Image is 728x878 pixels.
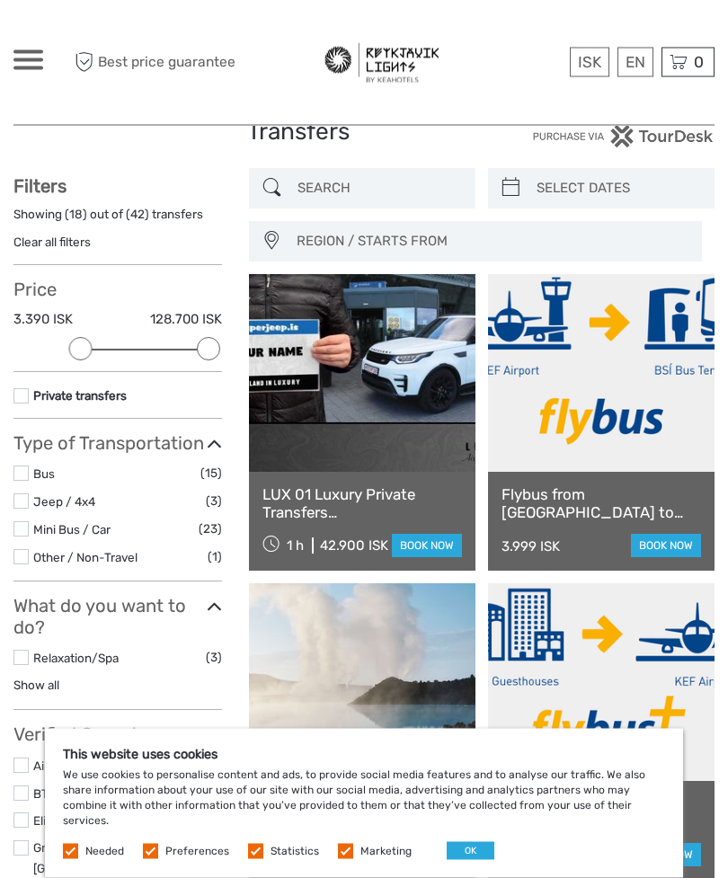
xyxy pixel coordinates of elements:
[578,53,601,71] span: ISK
[447,842,494,860] button: OK
[532,126,715,148] img: PurchaseViaTourDesk.png
[25,31,203,46] p: We're away right now. Please check back later!
[290,173,466,205] input: SEARCH
[200,464,222,484] span: (15)
[13,279,222,301] h3: Price
[208,547,222,568] span: (1)
[324,43,439,83] img: 101-176c781a-b593-4ce4-a17a-dea0efa8a601_logo_big.jpg
[150,311,222,330] label: 128.700 ISK
[63,747,665,762] h5: This website uses cookies
[33,389,127,404] a: Private transfers
[130,207,145,224] label: 42
[206,492,222,512] span: (3)
[13,207,222,235] div: Showing ( ) out of ( ) transfers
[199,519,222,540] span: (23)
[33,467,55,482] a: Bus
[13,724,222,746] h3: Verified Operators
[13,596,222,640] h3: What do you want to do?
[13,678,59,693] a: Show all
[13,433,222,455] h3: Type of Transportation
[287,538,304,554] span: 1 h
[206,648,222,669] span: (3)
[502,539,560,555] div: 3.999 ISK
[70,48,235,77] span: Best price guarantee
[33,787,84,802] a: BT Travel
[33,814,120,829] a: Elite-Chauffeur
[33,652,119,666] a: Relaxation/Spa
[691,53,706,71] span: 0
[289,227,693,257] button: REGION / STARTS FROM
[165,844,229,859] label: Preferences
[631,535,701,558] a: book now
[207,28,228,49] button: Open LiveChat chat widget
[33,841,155,876] a: Gray Line [GEOGRAPHIC_DATA]
[33,759,108,774] a: Airport Direct
[85,844,124,859] label: Needed
[13,311,73,330] label: 3.390 ISK
[617,48,653,77] div: EN
[33,523,111,537] a: Mini Bus / Car
[271,844,319,859] label: Statistics
[69,207,83,224] label: 18
[13,176,67,198] strong: Filters
[262,486,462,523] a: LUX 01 Luxury Private Transfers [GEOGRAPHIC_DATA] To [GEOGRAPHIC_DATA]
[45,729,683,878] div: We use cookies to personalise content and ads, to provide social media features and to analyse ou...
[33,551,138,565] a: Other / Non-Travel
[392,535,462,558] a: book now
[502,486,701,523] a: Flybus from [GEOGRAPHIC_DATA] to [GEOGRAPHIC_DATA] BSÍ
[33,495,95,510] a: Jeep / 4x4
[529,173,706,205] input: SELECT DATES
[13,235,91,250] a: Clear all filters
[360,844,412,859] label: Marketing
[247,119,481,147] h1: Transfers
[320,538,388,554] div: 42.900 ISK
